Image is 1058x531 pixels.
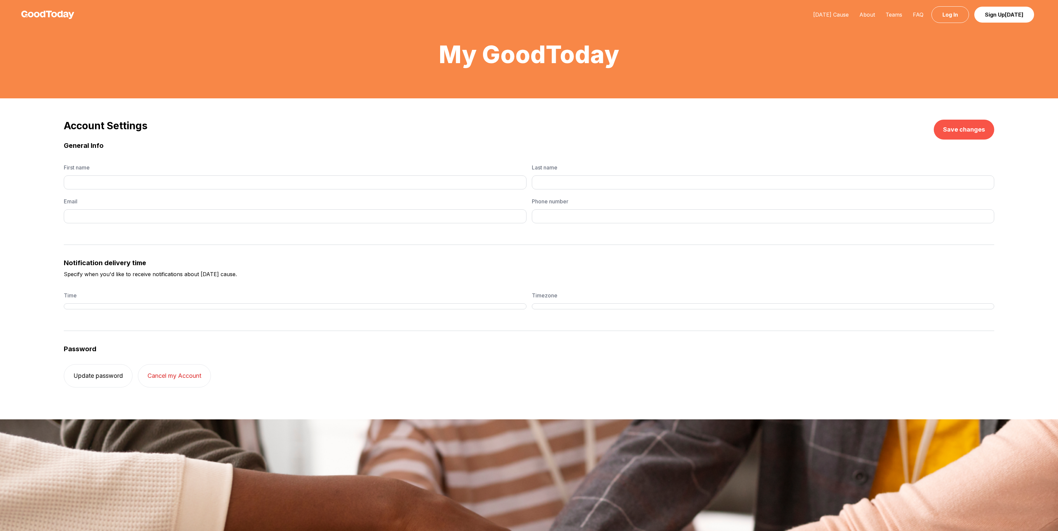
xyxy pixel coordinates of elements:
[138,364,211,387] button: Cancel my Account
[64,291,527,299] label: Time
[64,175,527,189] input: First name
[64,197,527,205] span: Email
[808,11,854,18] a: [DATE] Cause
[532,163,995,171] span: Last name
[934,120,994,140] button: Save changes
[64,120,147,132] h2: Account Settings
[532,175,995,189] input: Last name
[21,11,74,19] img: GoodToday
[931,6,969,23] a: Log In
[532,197,995,205] span: Phone number
[64,258,994,267] h3: Notification delivery time
[854,11,880,18] a: About
[64,270,994,291] p: Specify when you'd like to receive notifications about [DATE] cause.
[1005,11,1023,18] span: [DATE]
[532,291,995,299] label: Timezone
[64,364,133,387] button: Update password
[880,11,908,18] a: Teams
[64,141,994,150] h3: General Info
[532,209,995,223] input: Phone number
[64,344,994,354] h3: Password
[64,209,527,223] input: Email
[908,11,929,18] a: FAQ
[64,163,527,171] span: First name
[974,7,1034,23] a: Sign Up[DATE]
